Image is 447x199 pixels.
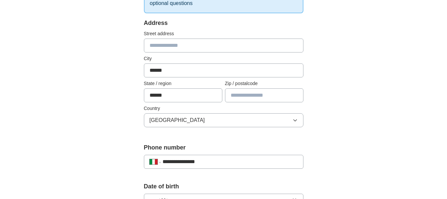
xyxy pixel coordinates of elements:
label: State / region [144,80,222,87]
label: Street address [144,30,303,37]
div: Address [144,19,303,28]
label: Zip / postalcode [225,80,303,87]
label: Date of birth [144,182,303,191]
span: [GEOGRAPHIC_DATA] [150,116,205,124]
label: City [144,55,303,62]
label: Phone number [144,143,303,152]
label: Country [144,105,303,112]
button: [GEOGRAPHIC_DATA] [144,113,303,127]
